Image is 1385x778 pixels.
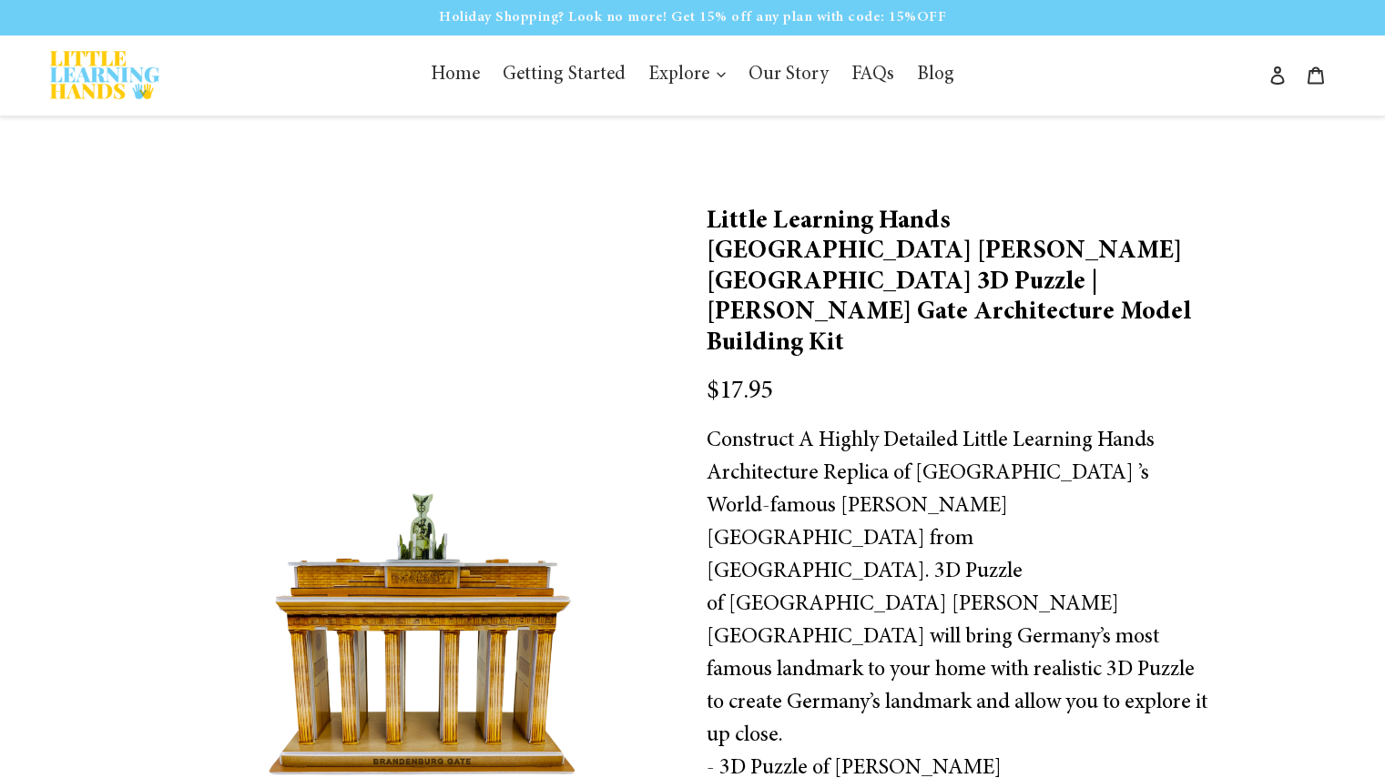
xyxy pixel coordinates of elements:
[494,58,635,93] a: Getting Started
[917,66,954,86] span: Blog
[648,66,709,86] span: Explore
[707,207,1212,360] h3: Little Learning Hands [GEOGRAPHIC_DATA] [PERSON_NAME][GEOGRAPHIC_DATA] 3D Puzzle | [PERSON_NAME] ...
[707,430,1207,747] span: Construct A Highly Detailed Little Learning Hands Architecture Replica of [GEOGRAPHIC_DATA] ’s Wo...
[851,66,894,86] span: FAQs
[422,58,489,93] a: Home
[749,66,829,86] span: Our Story
[707,373,1212,411] div: $17.95
[842,58,903,93] a: FAQs
[639,58,736,93] button: Explore
[503,66,626,86] span: Getting Started
[908,58,963,93] a: Blog
[2,2,1383,33] p: Holiday Shopping? Look no more! Get 15% off any plan with code: 15%OFF
[50,51,159,99] img: Little Learning Hands
[431,66,480,86] span: Home
[739,58,838,93] a: Our Story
